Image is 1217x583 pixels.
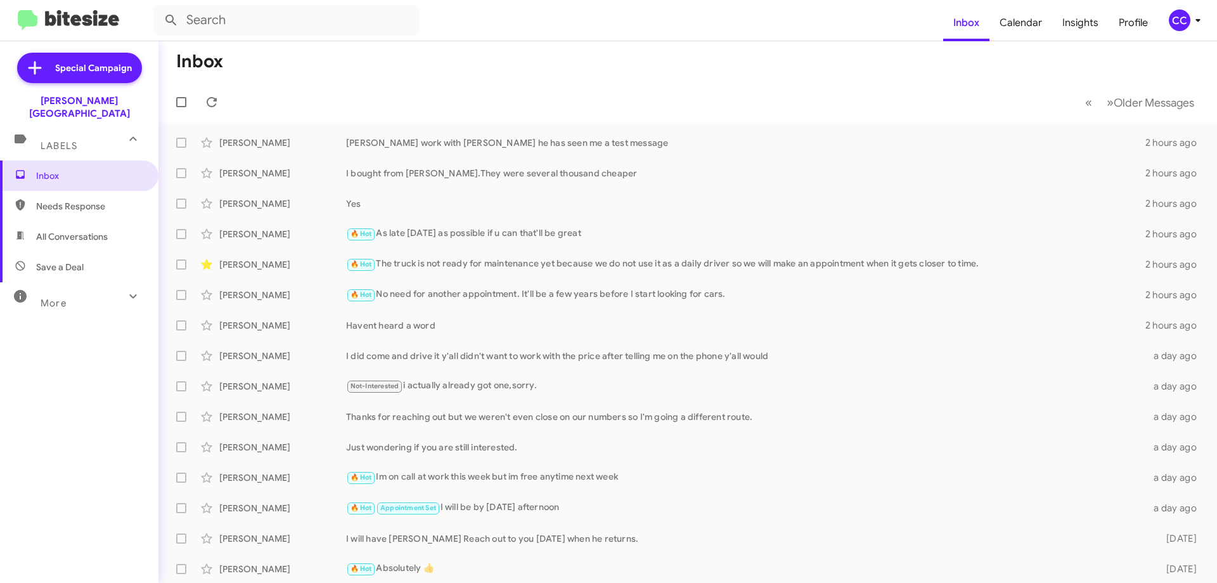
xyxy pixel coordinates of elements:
[219,197,346,210] div: [PERSON_NAME]
[55,62,132,74] span: Special Campaign
[1052,4,1109,41] a: Insights
[219,563,346,575] div: [PERSON_NAME]
[219,136,346,149] div: [PERSON_NAME]
[219,319,346,332] div: [PERSON_NAME]
[219,441,346,454] div: [PERSON_NAME]
[346,470,1146,485] div: Im on call at work this week but im free anytime next week
[1146,350,1207,362] div: a day ago
[219,502,346,514] div: [PERSON_NAME]
[1145,228,1207,240] div: 2 hours ago
[351,291,372,299] span: 🔥 Hot
[1146,380,1207,393] div: a day ago
[346,257,1145,272] div: The truck is not ready for maintenance yet because we do not use it as a daily driver so we will ...
[351,230,372,238] span: 🔥 Hot
[1145,258,1207,271] div: 2 hours ago
[1146,563,1207,575] div: [DATE]
[351,565,372,573] span: 🔥 Hot
[346,319,1145,332] div: Havent heard a word
[1158,10,1203,31] button: CC
[17,53,142,83] a: Special Campaign
[351,260,372,268] span: 🔥 Hot
[36,230,108,243] span: All Conversations
[36,261,84,273] span: Save a Deal
[219,532,346,545] div: [PERSON_NAME]
[346,441,1146,454] div: Just wondering if you are still interested.
[219,167,346,180] div: [PERSON_NAME]
[1146,410,1207,423] div: a day ago
[346,532,1146,545] div: I will have [PERSON_NAME] Reach out to you [DATE] when he returns.
[36,200,144,213] span: Needs Response
[1146,471,1207,484] div: a day ago
[219,380,346,393] div: [PERSON_NAME]
[219,289,346,301] div: [PERSON_NAME]
[346,197,1145,210] div: Yes
[380,504,436,512] span: Appointment Set
[36,169,144,182] span: Inbox
[346,136,1145,149] div: [PERSON_NAME] work with [PERSON_NAME] he has seen me a test message
[1169,10,1190,31] div: CC
[1146,532,1207,545] div: [DATE]
[1085,95,1092,110] span: «
[346,410,1146,423] div: Thanks for reaching out but we weren't even close on our numbers so I'm going a different route.
[1145,197,1207,210] div: 2 hours ago
[1107,95,1114,110] span: »
[1109,4,1158,41] a: Profile
[1078,89,1202,115] nav: Page navigation example
[346,501,1146,515] div: I will be by [DATE] afternoon
[943,4,989,41] a: Inbox
[1146,502,1207,514] div: a day ago
[1078,89,1100,115] button: Previous
[1145,167,1207,180] div: 2 hours ago
[219,471,346,484] div: [PERSON_NAME]
[351,504,372,512] span: 🔥 Hot
[1114,96,1194,110] span: Older Messages
[1145,289,1207,301] div: 2 hours ago
[346,167,1145,180] div: I bought from [PERSON_NAME].They were several thousand cheaper
[351,382,399,390] span: Not-Interested
[989,4,1052,41] a: Calendar
[351,473,372,481] span: 🔥 Hot
[219,410,346,423] div: [PERSON_NAME]
[219,258,346,271] div: [PERSON_NAME]
[346,379,1146,393] div: i actually already got one,sorry.
[219,228,346,240] div: [PERSON_NAME]
[346,350,1146,362] div: I did come and drive it y'all didn't want to work with the price after telling me on the phone y'...
[1099,89,1202,115] button: Next
[346,287,1145,302] div: No need for another appointment. It'll be a few years before I start looking for cars.
[1145,319,1207,332] div: 2 hours ago
[1145,136,1207,149] div: 2 hours ago
[41,298,67,309] span: More
[41,140,77,152] span: Labels
[346,226,1145,241] div: As late [DATE] as possible if u can that'll be great
[1146,441,1207,454] div: a day ago
[176,51,223,72] h1: Inbox
[219,350,346,362] div: [PERSON_NAME]
[153,5,420,36] input: Search
[346,561,1146,576] div: Absolutely 👍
